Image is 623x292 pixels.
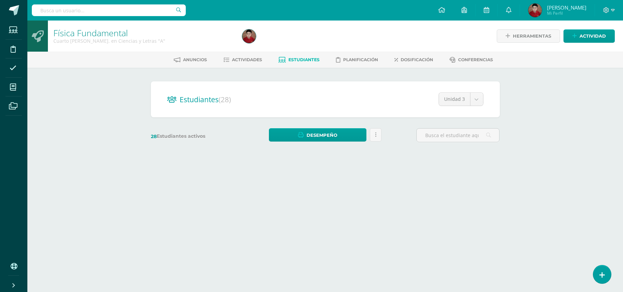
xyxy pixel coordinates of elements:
input: Busca un usuario... [32,4,186,16]
a: Conferencias [450,54,493,65]
a: Física Fundamental [53,27,128,39]
span: Estudiantes [180,95,231,104]
a: Actividad [563,29,615,43]
span: Herramientas [513,30,551,42]
a: Dosificación [394,54,433,65]
span: Actividad [580,30,606,42]
span: Mi Perfil [547,10,586,16]
span: Unidad 3 [444,93,465,106]
span: Desempeño [307,129,337,142]
img: ab2d6c100016afff9ed89ba3528ecf10.png [528,3,542,17]
a: Planificación [336,54,378,65]
a: Unidad 3 [439,93,483,106]
div: Cuarto Bach. en Ciencias y Letras 'A' [53,38,234,44]
label: Estudiantes activos [151,133,234,140]
a: Herramientas [497,29,560,43]
img: ab2d6c100016afff9ed89ba3528ecf10.png [242,29,256,43]
span: Actividades [232,57,262,62]
input: Busca el estudiante aquí... [417,129,499,142]
a: Anuncios [174,54,207,65]
span: Anuncios [183,57,207,62]
a: Desempeño [269,128,366,142]
h1: Física Fundamental [53,28,234,38]
span: Conferencias [458,57,493,62]
span: (28) [219,95,231,104]
span: Estudiantes [288,57,320,62]
a: Estudiantes [278,54,320,65]
span: Dosificación [401,57,433,62]
span: 28 [151,133,157,140]
span: Planificación [343,57,378,62]
span: [PERSON_NAME] [547,4,586,11]
a: Actividades [223,54,262,65]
